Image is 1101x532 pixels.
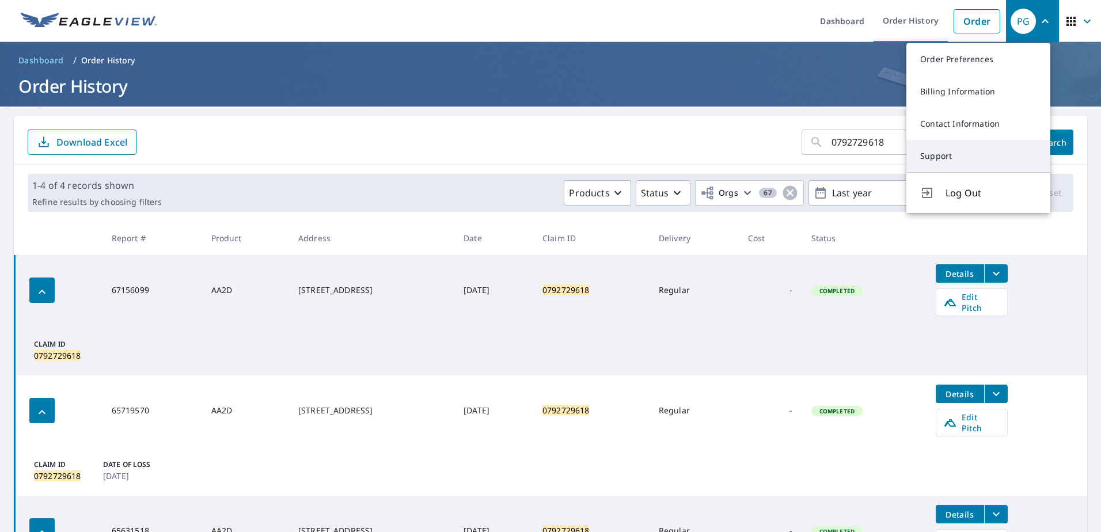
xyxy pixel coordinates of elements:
p: Products [569,186,609,200]
button: Download Excel [28,130,136,155]
span: Edit Pitch [943,291,1000,313]
img: EV Logo [21,13,157,30]
p: [DATE] [103,470,168,482]
h1: Order History [14,74,1087,98]
th: Report # [102,221,202,255]
span: Details [943,389,977,400]
p: Refine results by choosing filters [32,197,162,207]
button: Products [564,180,631,206]
mark: 0792729618 [34,350,81,361]
th: Claim ID [533,221,650,255]
span: Orgs [700,186,739,200]
div: [STREET_ADDRESS] [298,284,445,296]
span: Log Out [946,186,1037,200]
span: Edit Pitch [943,412,1000,434]
p: Last year [827,183,962,203]
span: 67 [759,189,777,197]
p: 1-4 of 4 records shown [32,178,162,192]
td: AA2D [202,375,289,446]
button: detailsBtn-65719570 [936,385,984,403]
button: detailsBtn-67156099 [936,264,984,283]
button: Orgs67 [695,180,804,206]
td: - [739,255,802,325]
button: filesDropdownBtn-67156099 [984,264,1008,283]
span: Details [943,509,977,520]
a: Edit Pitch [936,288,1008,316]
button: Last year [808,180,981,206]
nav: breadcrumb [14,51,1087,70]
p: Status [641,186,669,200]
td: Regular [650,255,739,325]
p: Claim ID [34,339,98,349]
button: detailsBtn-65631518 [936,505,984,523]
mark: 0792729618 [542,284,590,295]
button: Log Out [906,172,1050,213]
div: PG [1011,9,1036,34]
button: Status [636,180,690,206]
a: Billing Information [906,75,1050,108]
p: Order History [81,55,135,66]
a: Dashboard [14,51,69,70]
td: [DATE] [454,375,533,446]
th: Status [802,221,927,255]
a: Edit Pitch [936,409,1008,436]
span: Completed [813,287,861,295]
td: [DATE] [454,255,533,325]
mark: 0792729618 [34,470,81,481]
p: Date of Loss [103,459,168,470]
a: Contact Information [906,108,1050,140]
button: filesDropdownBtn-65631518 [984,505,1008,523]
span: Dashboard [18,55,64,66]
div: [STREET_ADDRESS] [298,405,445,416]
th: Date [454,221,533,255]
td: Regular [650,375,739,446]
a: Order [954,9,1000,33]
p: Claim ID [34,459,98,470]
span: Details [943,268,977,279]
span: Completed [813,407,861,415]
td: AA2D [202,255,289,325]
a: Support [906,140,1050,172]
td: 67156099 [102,255,202,325]
th: Product [202,221,289,255]
th: Cost [739,221,802,255]
td: - [739,375,802,446]
td: 65719570 [102,375,202,446]
a: Order Preferences [906,43,1050,75]
button: filesDropdownBtn-65719570 [984,385,1008,403]
li: / [73,54,77,67]
th: Delivery [650,221,739,255]
p: Download Excel [56,136,127,149]
input: Address, Report #, Claim ID, etc. [832,126,1001,158]
span: Search [1041,137,1064,148]
button: Search [1032,130,1073,155]
mark: 0792729618 [542,405,590,416]
th: Address [289,221,454,255]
